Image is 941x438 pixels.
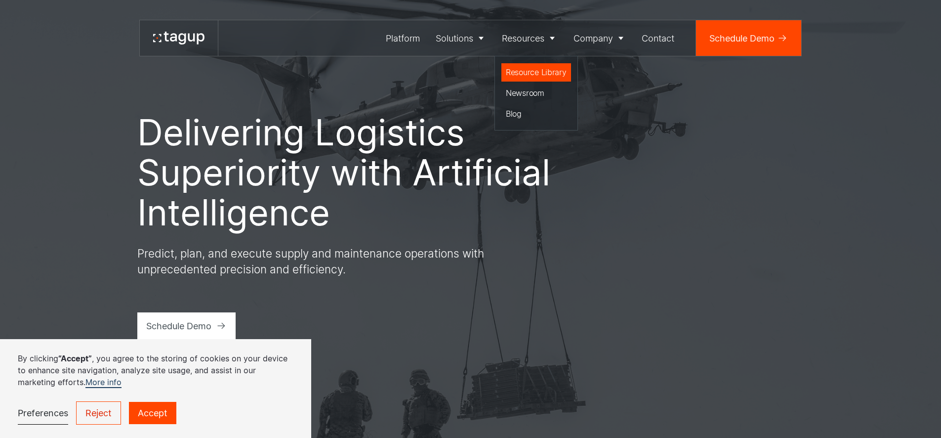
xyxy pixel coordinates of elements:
div: Contact [642,32,674,45]
p: Predict, plan, and execute supply and maintenance operations with unprecedented precision and eff... [137,246,493,277]
div: Resource Library [506,66,567,78]
a: Reject [76,401,121,425]
strong: “Accept” [58,353,92,363]
div: Schedule Demo [709,32,775,45]
a: Preferences [18,402,68,425]
h1: Delivering Logistics Superiority with Artificial Intelligence [137,112,552,232]
a: Newsroom [501,84,571,103]
div: Newsroom [506,87,567,99]
a: Schedule Demo [696,20,801,56]
a: Resources [494,20,566,56]
a: More info [85,377,122,388]
a: Resource Library [501,63,571,82]
nav: Resources [494,56,578,131]
div: Resources [502,32,544,45]
div: Schedule Demo [146,319,211,333]
p: By clicking , you agree to the storing of cookies on your device to enhance site navigation, anal... [18,352,293,388]
div: Company [573,32,613,45]
a: Blog [501,105,571,124]
div: Blog [506,108,567,120]
a: Contact [634,20,683,56]
a: Company [566,20,634,56]
a: Solutions [428,20,494,56]
div: Platform [386,32,420,45]
div: Solutions [436,32,473,45]
a: Accept [129,402,176,424]
a: Schedule Demo [137,312,236,339]
a: Platform [378,20,428,56]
